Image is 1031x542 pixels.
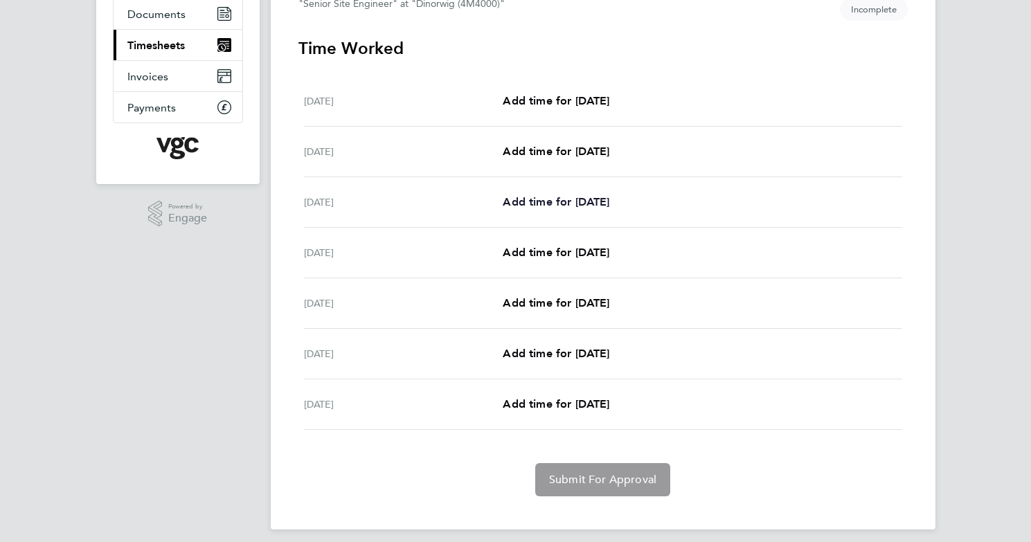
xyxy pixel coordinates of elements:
a: Add time for [DATE] [503,93,609,109]
span: Add time for [DATE] [503,94,609,107]
a: Add time for [DATE] [503,244,609,261]
span: Timesheets [127,39,185,52]
span: Powered by [168,201,207,213]
a: Invoices [114,61,242,91]
span: Add time for [DATE] [503,145,609,158]
span: Payments [127,101,176,114]
span: Engage [168,213,207,224]
div: [DATE] [304,143,503,160]
span: Add time for [DATE] [503,195,609,208]
a: Add time for [DATE] [503,345,609,362]
div: [DATE] [304,295,503,311]
img: vgcgroup-logo-retina.png [156,137,199,159]
span: Invoices [127,70,168,83]
a: Add time for [DATE] [503,194,609,210]
a: Add time for [DATE] [503,143,609,160]
div: [DATE] [304,244,503,261]
span: Documents [127,8,186,21]
a: Payments [114,92,242,123]
h3: Time Worked [298,37,908,60]
span: Add time for [DATE] [503,296,609,309]
a: Timesheets [114,30,242,60]
a: Add time for [DATE] [503,295,609,311]
a: Powered byEngage [148,201,207,227]
div: [DATE] [304,396,503,413]
span: Add time for [DATE] [503,347,609,360]
div: [DATE] [304,194,503,210]
a: Go to home page [113,137,243,159]
a: Add time for [DATE] [503,396,609,413]
span: Add time for [DATE] [503,397,609,410]
span: Add time for [DATE] [503,246,609,259]
div: [DATE] [304,345,503,362]
div: [DATE] [304,93,503,109]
